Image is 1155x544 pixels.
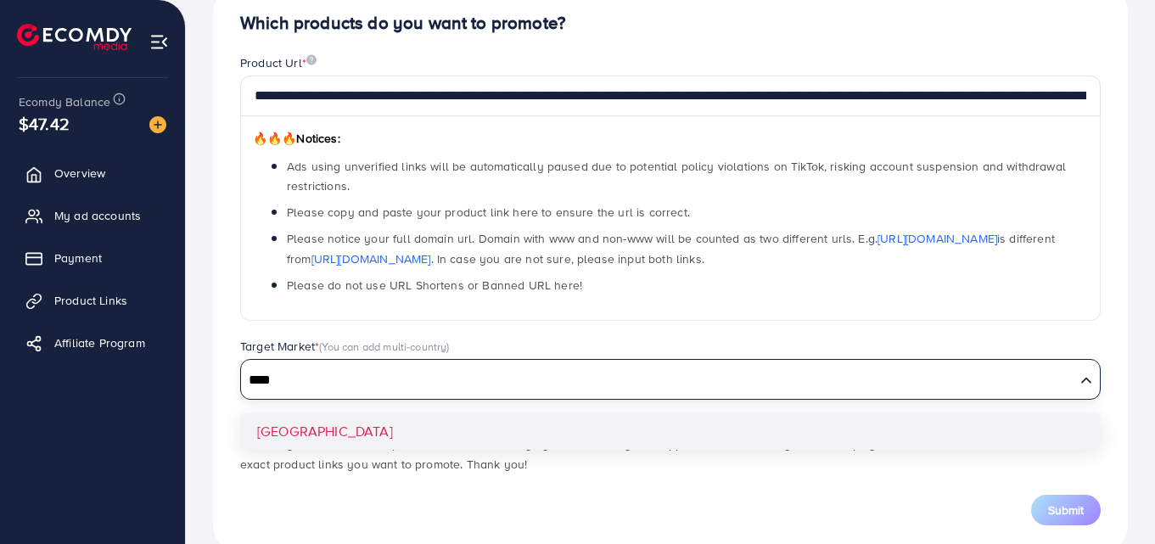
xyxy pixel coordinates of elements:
[306,54,317,65] img: image
[13,156,172,190] a: Overview
[13,283,172,317] a: Product Links
[19,93,110,110] span: Ecomdy Balance
[1083,468,1142,531] iframe: Chat
[54,250,102,266] span: Payment
[240,413,1101,450] li: [GEOGRAPHIC_DATA]
[311,250,431,267] a: [URL][DOMAIN_NAME]
[13,241,172,275] a: Payment
[287,204,690,221] span: Please copy and paste your product link here to ensure the url is correct.
[54,334,145,351] span: Affiliate Program
[1031,495,1101,525] button: Submit
[54,165,105,182] span: Overview
[17,24,132,50] img: logo
[149,116,166,133] img: image
[243,367,1074,394] input: Search for option
[1048,502,1084,519] span: Submit
[877,230,997,247] a: [URL][DOMAIN_NAME]
[19,111,70,136] span: $47.42
[253,130,340,147] span: Notices:
[319,339,449,354] span: (You can add multi-country)
[287,230,1055,266] span: Please notice your full domain url. Domain with www and non-www will be counted as two different ...
[13,326,172,360] a: Affiliate Program
[287,277,582,294] span: Please do not use URL Shortens or Banned URL here!
[54,292,127,309] span: Product Links
[240,54,317,71] label: Product Url
[54,207,141,224] span: My ad accounts
[253,130,296,147] span: 🔥🔥🔥
[13,199,172,233] a: My ad accounts
[149,32,169,52] img: menu
[287,158,1066,194] span: Ads using unverified links will be automatically paused due to potential policy violations on Tik...
[240,434,1101,474] p: *Note: If you use unverified product links, the Ecomdy system will notify the support team to rev...
[240,338,450,355] label: Target Market
[240,359,1101,400] div: Search for option
[240,13,1101,34] h4: Which products do you want to promote?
